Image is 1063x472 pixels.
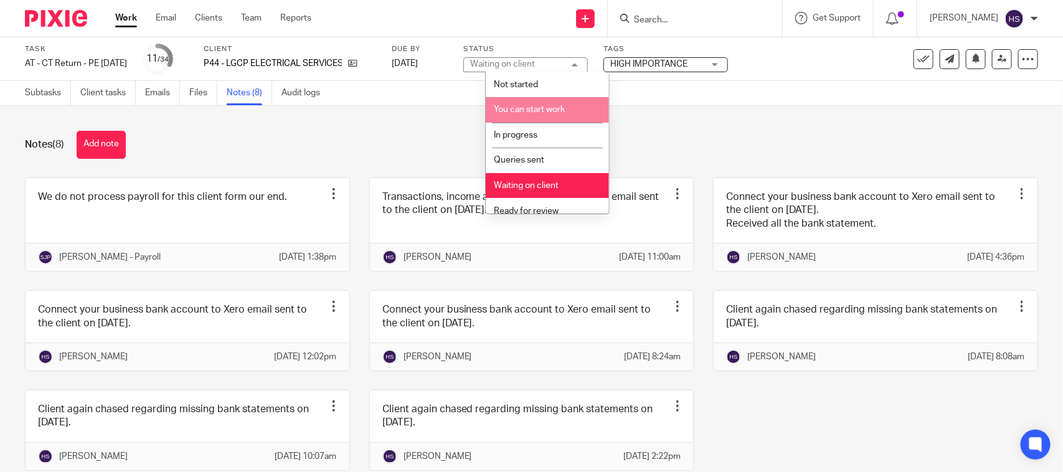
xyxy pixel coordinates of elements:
a: Team [241,12,262,24]
p: [PERSON_NAME] [59,450,128,463]
a: Notes (8) [227,81,272,105]
p: [DATE] 8:08am [968,351,1025,363]
img: Pixie [25,10,87,27]
p: [PERSON_NAME] - Payroll [59,251,161,263]
span: Queries sent [494,156,544,164]
button: Add note [77,131,126,159]
p: [PERSON_NAME] [404,351,472,363]
a: Reports [280,12,311,24]
a: Email [156,12,176,24]
a: Audit logs [281,81,329,105]
label: Status [463,44,588,54]
img: svg%3E [38,349,53,364]
span: Not started [494,80,538,89]
div: AT - CT Return - PE [DATE] [25,57,127,70]
input: Search [633,15,745,26]
a: Clients [195,12,222,24]
label: Tags [603,44,728,54]
p: [PERSON_NAME] [404,450,472,463]
a: Subtasks [25,81,71,105]
p: [PERSON_NAME] [404,251,472,263]
p: [DATE] 8:24am [624,351,681,363]
p: P44 - LGCP ELECTRICAL SERVICES LTD [204,57,342,70]
p: [PERSON_NAME] [930,12,998,24]
img: svg%3E [382,449,397,464]
p: [PERSON_NAME] [59,351,128,363]
a: Client tasks [80,81,136,105]
p: [DATE] 12:02pm [275,351,337,363]
p: [DATE] 2:22pm [623,450,681,463]
img: svg%3E [382,349,397,364]
span: You can start work [494,105,565,114]
label: Due by [392,44,448,54]
div: AT - CT Return - PE 31-12-2024 [25,57,127,70]
img: svg%3E [38,449,53,464]
p: [DATE] 4:36pm [968,251,1025,263]
small: /34 [158,56,169,63]
label: Task [25,44,127,54]
p: [PERSON_NAME] [747,251,816,263]
img: svg%3E [382,250,397,265]
img: svg%3E [726,349,741,364]
p: [PERSON_NAME] [747,351,816,363]
img: svg%3E [1004,9,1024,29]
h1: Notes [25,138,64,151]
span: Ready for review [494,207,559,215]
a: Work [115,12,137,24]
p: [DATE] 10:07am [275,450,337,463]
span: Get Support [813,14,861,22]
img: svg%3E [38,250,53,265]
div: 11 [146,52,169,66]
p: [DATE] 1:38pm [280,251,337,263]
a: Files [189,81,217,105]
img: svg%3E [726,250,741,265]
a: Emails [145,81,180,105]
span: Waiting on client [494,181,559,190]
span: [DATE] [392,59,418,68]
label: Client [204,44,376,54]
span: In progress [494,131,537,139]
div: Waiting on client [470,60,535,68]
p: [DATE] 11:00am [619,251,681,263]
span: (8) [52,139,64,149]
span: HIGH IMPORTANCE [610,60,687,68]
